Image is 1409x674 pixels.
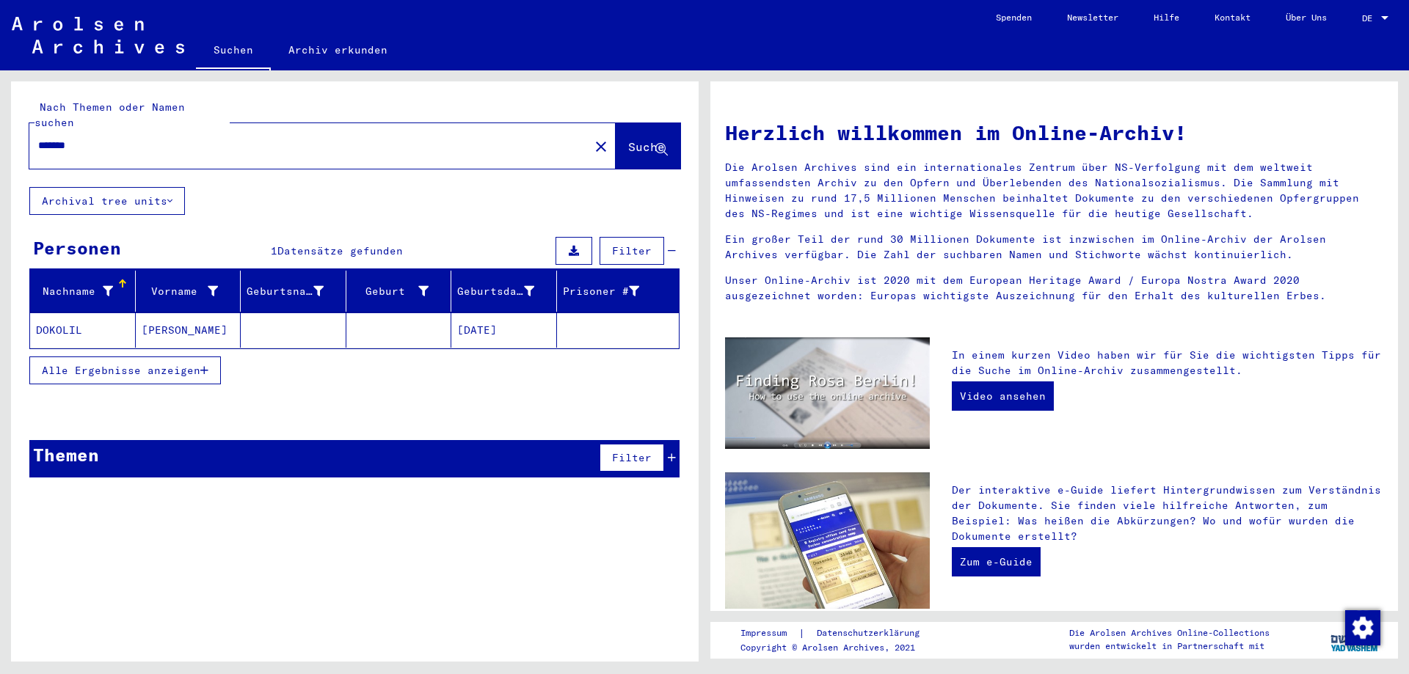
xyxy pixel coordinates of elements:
span: Filter [612,244,652,257]
h1: Herzlich willkommen im Online-Archiv! [725,117,1383,148]
mat-cell: [DATE] [451,312,557,348]
p: Die Arolsen Archives sind ein internationales Zentrum über NS-Verfolgung mit dem weltweit umfasse... [725,160,1383,221]
p: Copyright © Arolsen Archives, 2021 [740,641,937,654]
img: Zustimmung ändern [1345,610,1380,645]
mat-label: Nach Themen oder Namen suchen [34,100,185,129]
a: Suchen [196,32,271,70]
a: Archiv erkunden [271,32,405,67]
p: Ein großer Teil der rund 30 Millionen Dokumente ist inzwischen im Online-Archiv der Arolsen Archi... [725,232,1383,263]
div: | [740,626,937,641]
mat-cell: DOKOLIL [30,312,136,348]
div: Geburtsname [247,279,346,303]
span: Suche [628,139,665,154]
button: Alle Ergebnisse anzeigen [29,356,221,384]
mat-cell: [PERSON_NAME] [136,312,241,348]
div: Geburtsdatum [457,284,534,299]
img: video.jpg [725,337,930,449]
mat-header-cell: Geburtsname [241,271,346,312]
div: Geburtsname [247,284,324,299]
mat-icon: close [592,138,610,155]
mat-header-cell: Nachname [30,271,136,312]
button: Filter [600,444,664,472]
div: Geburtsdatum [457,279,556,303]
div: Themen [33,442,99,468]
mat-header-cell: Geburtsdatum [451,271,557,312]
button: Suche [616,123,680,169]
span: Alle Ergebnisse anzeigen [42,364,200,377]
div: Vorname [142,279,241,303]
div: Prisoner # [563,284,640,299]
span: 1 [271,244,277,257]
a: Impressum [740,626,798,641]
div: Geburt‏ [352,279,451,303]
span: DE [1362,13,1378,23]
div: Zustimmung ändern [1344,609,1380,645]
div: Prisoner # [563,279,662,303]
p: In einem kurzen Video haben wir für Sie die wichtigsten Tipps für die Suche im Online-Archiv zusa... [952,348,1383,378]
div: Nachname [36,284,113,299]
mat-header-cell: Geburt‏ [346,271,452,312]
p: wurden entwickelt in Partnerschaft mit [1069,640,1270,653]
p: Unser Online-Archiv ist 2020 mit dem European Heritage Award / Europa Nostra Award 2020 ausgezeic... [725,273,1383,304]
img: Arolsen_neg.svg [12,17,184,54]
div: Nachname [36,279,135,303]
div: Personen [33,235,121,261]
span: Datensätze gefunden [277,244,403,257]
div: Vorname [142,284,219,299]
img: eguide.jpg [725,472,930,609]
mat-header-cell: Vorname [136,271,241,312]
button: Filter [600,237,664,265]
p: Die Arolsen Archives Online-Collections [1069,626,1270,640]
a: Datenschutzerklärung [805,626,937,641]
p: Der interaktive e-Guide liefert Hintergrundwissen zum Verständnis der Dokumente. Sie finden viele... [952,483,1383,544]
a: Zum e-Guide [952,547,1041,576]
a: Video ansehen [952,381,1054,411]
button: Archival tree units [29,187,185,215]
img: yv_logo.png [1328,621,1383,658]
span: Filter [612,451,652,464]
button: Clear [586,131,616,161]
mat-header-cell: Prisoner # [557,271,680,312]
div: Geburt‏ [352,284,429,299]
